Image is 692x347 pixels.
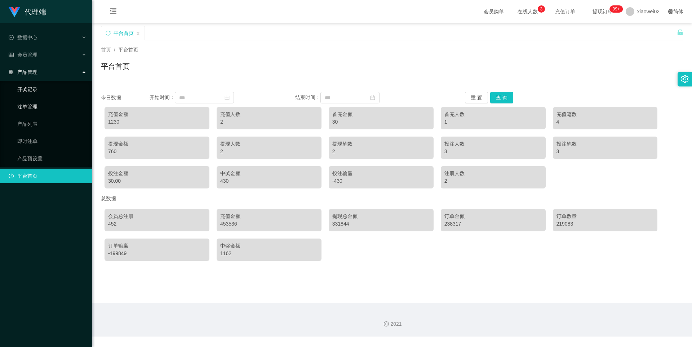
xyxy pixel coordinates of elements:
span: / [114,47,115,53]
div: 中奖金额 [220,170,318,177]
i: 图标: check-circle-o [9,35,14,40]
a: 图标: dashboard平台首页 [9,169,86,183]
span: 在线人数 [514,9,541,14]
button: 查 询 [490,92,513,103]
i: 图标: appstore-o [9,70,14,75]
div: 订单数量 [556,213,654,220]
h1: 平台首页 [101,61,130,72]
div: -430 [332,177,430,185]
div: 430 [220,177,318,185]
i: 图标: menu-fold [101,0,125,23]
div: 452 [108,220,206,228]
div: 4 [556,118,654,126]
div: 首充金额 [332,111,430,118]
i: 图标: global [668,9,673,14]
div: 453536 [220,220,318,228]
div: 中奖金额 [220,242,318,250]
div: 3 [556,148,654,155]
div: 1162 [220,250,318,257]
i: 图标: calendar [370,95,375,100]
div: 760 [108,148,206,155]
div: 投注笔数 [556,140,654,148]
div: 订单金额 [444,213,542,220]
div: 充值人数 [220,111,318,118]
img: logo.9652507e.png [9,7,20,17]
div: 提现人数 [220,140,318,148]
div: 投注人数 [444,140,542,148]
span: 结束时间： [295,94,320,100]
span: 数据中心 [9,35,37,40]
h1: 代理端 [25,0,46,23]
div: 2 [220,148,318,155]
div: 充值笔数 [556,111,654,118]
span: 平台首页 [118,47,138,53]
div: 2 [220,118,318,126]
sup: 3 [538,5,545,13]
div: 30.00 [108,177,206,185]
a: 代理端 [9,9,46,14]
div: 2 [444,177,542,185]
div: 充值金额 [108,111,206,118]
a: 开奖记录 [17,82,86,97]
sup: 1201 [610,5,623,13]
span: 产品管理 [9,69,37,75]
div: 2021 [98,320,686,328]
div: 3 [444,148,542,155]
div: 1230 [108,118,206,126]
i: 图标: table [9,52,14,57]
div: 238317 [444,220,542,228]
a: 注单管理 [17,99,86,114]
div: 提现总金额 [332,213,430,220]
div: 1 [444,118,542,126]
i: 图标: unlock [677,29,683,36]
a: 产品列表 [17,117,86,131]
div: 注册人数 [444,170,542,177]
div: 总数据 [101,192,683,205]
div: 平台首页 [114,26,134,40]
div: 331844 [332,220,430,228]
div: 订单输赢 [108,242,206,250]
i: 图标: copyright [384,321,389,326]
div: 提现金额 [108,140,206,148]
div: 今日数据 [101,94,150,102]
div: 30 [332,118,430,126]
span: 充值订单 [551,9,579,14]
a: 即时注单 [17,134,86,148]
div: 2 [332,148,430,155]
div: 会员总注册 [108,213,206,220]
div: 投注金额 [108,170,206,177]
i: 图标: calendar [225,95,230,100]
div: 充值金额 [220,213,318,220]
p: 3 [540,5,542,13]
a: 产品预设置 [17,151,86,166]
div: 首充人数 [444,111,542,118]
i: 图标: setting [681,75,689,83]
div: 提现笔数 [332,140,430,148]
button: 重 置 [465,92,488,103]
span: 首页 [101,47,111,53]
i: 图标: close [136,31,140,36]
span: 提现订单 [589,9,616,14]
i: 图标: sync [106,31,111,36]
span: 开始时间： [150,94,175,100]
div: 219083 [556,220,654,228]
div: 投注输赢 [332,170,430,177]
span: 会员管理 [9,52,37,58]
div: -199849 [108,250,206,257]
